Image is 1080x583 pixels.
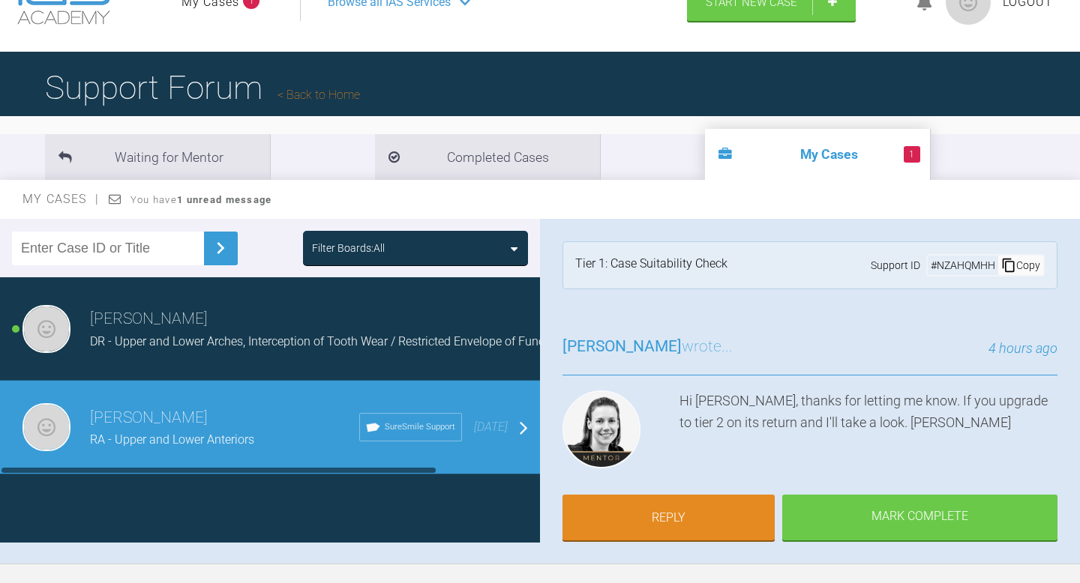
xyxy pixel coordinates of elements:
[928,257,998,274] div: # NZAHQMHH
[22,403,70,451] img: Andrew El-Miligy
[90,432,254,447] span: RA - Upper and Lower Anteriors
[474,420,508,434] span: [DATE]
[22,192,100,206] span: My Cases
[575,254,727,277] div: Tier 1: Case Suitability Check
[988,340,1057,356] span: 4 hours ago
[782,495,1057,541] div: Mark Complete
[904,146,920,163] span: 1
[562,337,682,355] span: [PERSON_NAME]
[177,194,271,205] strong: 1 unread message
[277,88,360,102] a: Back to Home
[679,390,1057,474] div: Hi [PERSON_NAME], thanks for letting me know. If you upgrade to tier 2 on its return and I'll tak...
[90,405,359,431] h3: [PERSON_NAME]
[90,334,565,348] span: DR - Upper and Lower Arches, Interception of Tooth Wear / Restricted Envelope of Function
[385,420,455,434] span: SureSmile Support
[562,390,640,468] img: Kelly Toft
[130,194,272,205] span: You have
[90,306,565,332] h3: [PERSON_NAME]
[312,240,385,256] div: Filter Boards: All
[12,232,204,265] input: Enter Case ID or Title
[208,236,232,260] img: chevronRight.28bd32b0.svg
[705,129,930,180] li: My Cases
[45,134,270,180] li: Waiting for Mentor
[562,495,775,541] a: Reply
[45,61,360,114] h1: Support Forum
[375,134,600,180] li: Completed Cases
[562,334,733,360] h3: wrote...
[998,256,1043,275] div: Copy
[871,257,920,274] span: Support ID
[22,305,70,353] img: Andrew El-Miligy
